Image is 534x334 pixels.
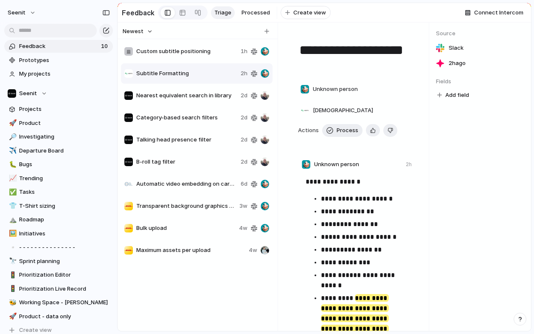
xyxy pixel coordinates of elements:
div: ✈️ [9,146,15,156]
span: 4w [239,224,247,232]
div: 🐛 [9,160,15,170]
a: ✈️Departure Board [4,144,113,157]
a: Triage [211,6,235,19]
a: Processed [238,6,273,19]
span: Working Space - [PERSON_NAME] [19,298,110,307]
button: Create view [281,6,331,20]
span: 2d [241,158,247,166]
div: 🐝 [9,298,15,308]
div: 🚦Prioritization Live Record [4,283,113,295]
button: Seenit [4,6,40,20]
button: Seenit [4,87,113,100]
span: 4w [249,246,257,255]
a: 🚀Product - data only [4,310,113,323]
span: My projects [19,70,110,78]
div: ✅ [9,187,15,197]
button: 🔭 [8,257,16,266]
span: Departure Board [19,147,110,155]
button: 🖼️ [8,229,16,238]
h2: Feedback [122,8,155,18]
a: 🚦Prioritization Editor [4,269,113,281]
button: Unknown person [298,82,360,96]
span: Nearest equivalent search in library [136,91,237,100]
span: B-roll tag filter [136,158,237,166]
span: Talking head presence filter [136,136,237,144]
a: 📈Trending [4,172,113,185]
div: 🚀 [9,311,15,321]
a: ✅Tasks [4,186,113,198]
a: ▫️- - - - - - - - - - - - - - - [4,241,113,254]
a: 👕T-Shirt sizing [4,200,113,212]
div: 🔭 [9,256,15,266]
span: 2h [241,69,247,78]
a: 🔎Investigating [4,130,113,143]
a: 🖼️Initiatives [4,227,113,240]
span: Prioritization Live Record [19,285,110,293]
button: ✅ [8,188,16,196]
span: Slack [449,44,464,52]
span: Sprint planning [19,257,110,266]
div: 🚦 [9,270,15,280]
a: ⛰️Roadmap [4,213,113,226]
button: [DEMOGRAPHIC_DATA] [298,104,375,117]
button: Newest [121,26,154,37]
div: 🚀Product [4,117,113,130]
div: 🔎 [9,132,15,142]
span: 2h ago [449,59,466,68]
div: ▫️ [9,243,15,252]
span: [DEMOGRAPHIC_DATA] [313,106,373,115]
div: 👕 [9,201,15,211]
button: ✈️ [8,147,16,155]
span: Prioritization Editor [19,271,110,279]
button: ⛰️ [8,215,16,224]
span: Unknown person [314,160,359,169]
button: ▫️ [8,243,16,252]
button: 🐛 [8,160,16,169]
span: Transparent background graphics support [136,202,236,210]
span: Category-based search filters [136,113,237,122]
span: Processed [242,8,270,17]
span: Initiatives [19,229,110,238]
span: T-Shirt sizing [19,202,110,210]
span: Roadmap [19,215,110,224]
span: 10 [101,42,110,51]
span: Automatic video embedding on career pages [136,180,237,188]
span: Create view [293,8,326,17]
button: 🔎 [8,133,16,141]
div: 🚀 [9,118,15,128]
button: 🚀 [8,119,16,127]
button: Connect Intercom [461,6,527,19]
a: My projects [4,68,113,80]
div: 2h [406,161,412,168]
span: Bugs [19,160,110,169]
span: Custom subtitle positioning [136,47,237,56]
span: 6d [241,180,247,188]
span: Seenit [19,89,37,98]
span: Trending [19,174,110,183]
span: Newest [123,27,143,36]
span: 1h [241,47,247,56]
span: Add field [445,91,469,99]
span: Product - data only [19,312,110,321]
span: Prototypes [19,56,110,65]
span: 2d [241,136,247,144]
a: 🐝Working Space - [PERSON_NAME] [4,296,113,309]
span: 2d [241,113,247,122]
span: Fields [436,77,524,86]
span: 3w [239,202,247,210]
span: Source [436,29,524,38]
span: Investigating [19,133,110,141]
button: 🐝 [8,298,16,307]
span: Unknown person [313,85,358,93]
a: Prototypes [4,54,113,67]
